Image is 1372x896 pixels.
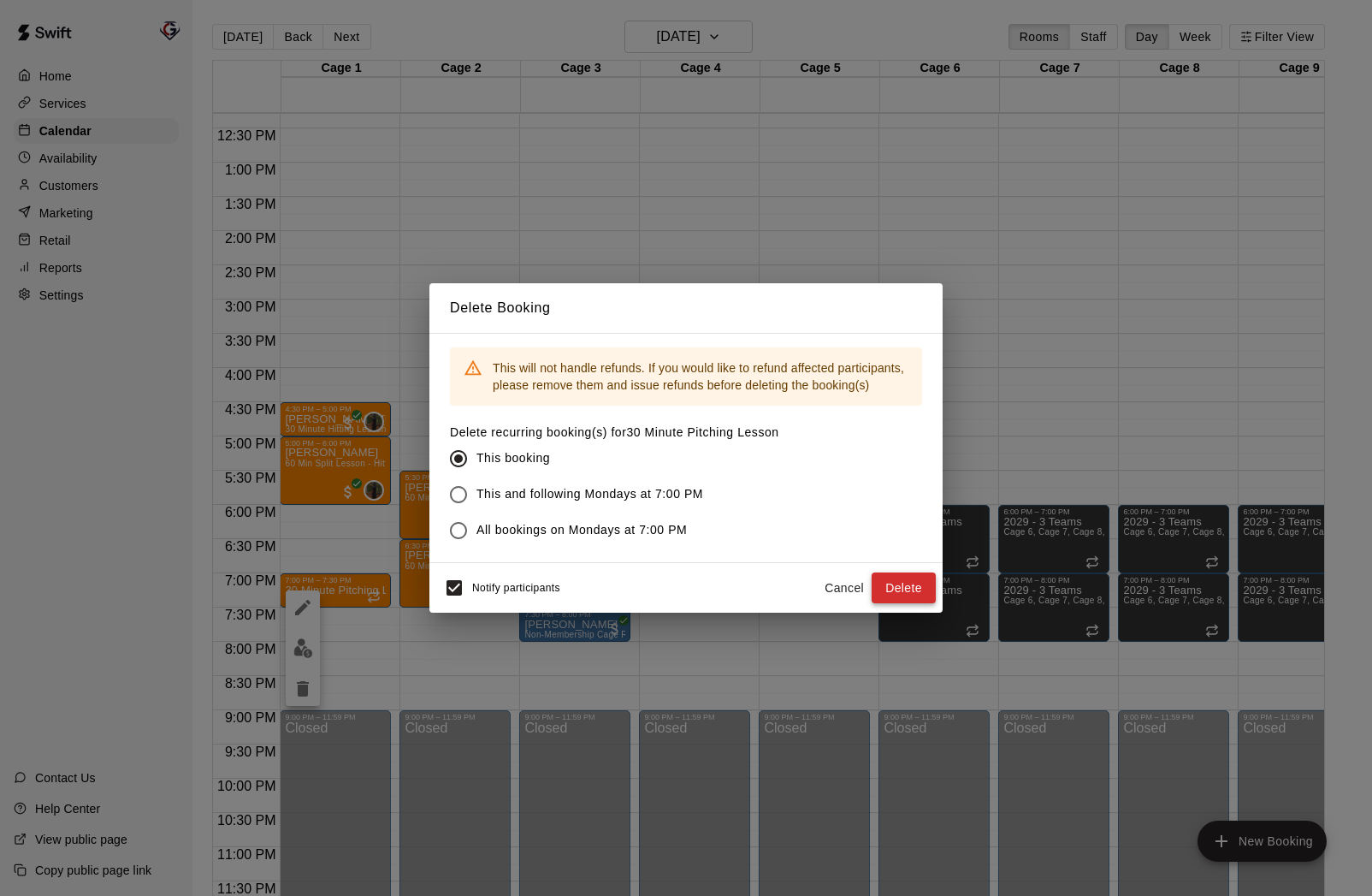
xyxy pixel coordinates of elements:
[817,573,872,604] button: Cancel
[476,521,687,539] span: All bookings on Mondays at 7:00 PM
[450,424,779,441] label: Delete recurring booking(s) for 30 Minute Pitching Lesson
[429,283,943,333] h2: Delete Booking
[476,449,550,467] span: This booking
[472,582,560,594] span: Notify participants
[872,573,936,604] button: Delete
[493,353,908,401] div: This will not handle refunds. If you would like to refund affected participants, please remove th...
[476,485,703,503] span: This and following Mondays at 7:00 PM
